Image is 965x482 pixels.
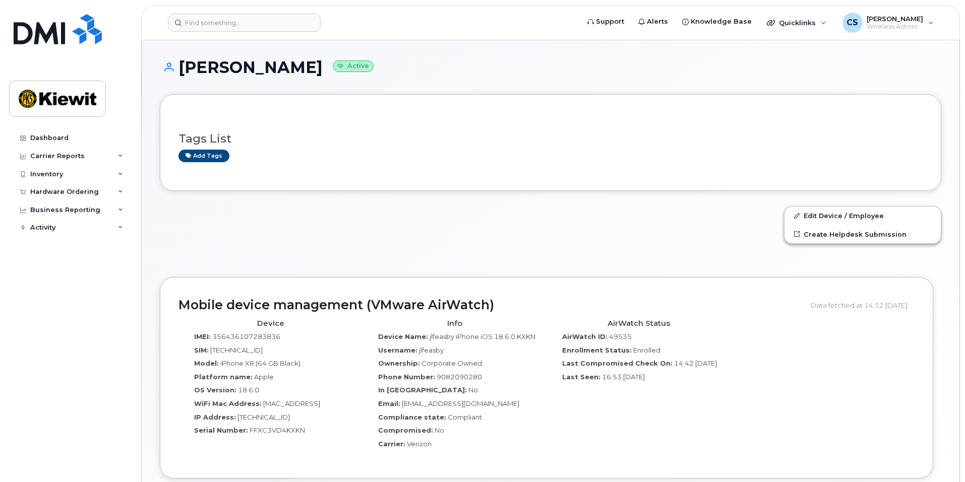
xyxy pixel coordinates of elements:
[407,440,432,448] span: Verizon
[194,426,248,435] label: Serial Number:
[811,296,915,315] div: Data fetched at 14:52 [DATE]
[194,332,211,341] label: IMEI:
[194,385,236,395] label: OS Version:
[378,426,433,435] label: Compromised:
[562,346,632,355] label: Enrollment Status:
[562,372,600,382] label: Last Seen:
[378,372,435,382] label: Phone Number:
[378,346,417,355] label: Username:
[238,386,259,394] span: 18.6.0
[237,413,290,421] span: [TECHNICAL_ID]
[785,225,941,243] a: Create Helpdesk Submission
[178,132,923,145] h3: Tags List
[378,385,467,395] label: In [GEOGRAPHIC_DATA]:
[370,319,539,328] h4: Info
[378,399,400,408] label: Email:
[609,332,632,340] span: 49535
[194,359,219,368] label: Model:
[468,386,478,394] span: No
[602,373,645,381] span: 16:53 [DATE]
[178,150,229,162] a: Add tags
[178,298,803,312] h2: Mobile device management (VMware AirWatch)
[210,346,263,354] span: [TECHNICAL_ID]
[250,426,305,434] span: FFXC3VD4KXKN
[674,359,717,367] span: 14:42 [DATE]
[186,319,355,328] h4: Device
[402,399,519,407] span: [EMAIL_ADDRESS][DOMAIN_NAME]
[421,359,482,367] span: Corporate Owned
[378,359,420,368] label: Ownership:
[212,332,280,340] span: 356436107283836
[562,332,608,341] label: AirWatch ID:
[263,399,320,407] span: [MAC_ADDRESS]
[419,346,444,354] span: jlfeasby
[220,359,300,367] span: iPhone XR (64 GB Black)
[430,332,535,340] span: jlfeasby iPhone iOS 18.6.0 KXKN
[378,332,428,341] label: Device Name:
[562,359,673,368] label: Last Compromised Check On:
[378,439,405,449] label: Carrier:
[378,412,446,422] label: Compliance state:
[194,346,209,355] label: SIM:
[633,346,660,354] span: Enrolled
[437,373,482,381] span: 9082090280
[333,60,374,72] small: Active
[194,372,253,382] label: Platform name:
[785,206,941,225] a: Edit Device / Employee
[448,413,482,421] span: Compliant
[160,58,941,76] h1: [PERSON_NAME]
[254,373,274,381] span: Apple
[554,319,723,328] h4: AirWatch Status
[435,426,444,434] span: No
[194,399,262,408] label: WiFi Mac Address:
[194,412,236,422] label: IP Address:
